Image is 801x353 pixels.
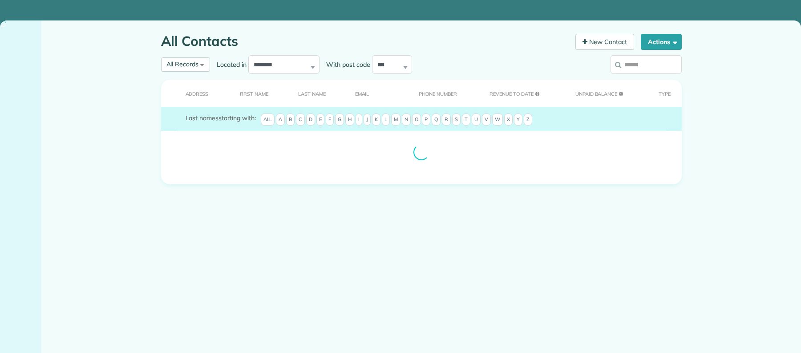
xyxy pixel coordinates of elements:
span: C [296,114,305,126]
span: F [326,114,334,126]
span: Last names [186,114,219,122]
th: Address [161,80,226,107]
span: V [482,114,491,126]
span: L [382,114,390,126]
span: W [492,114,503,126]
a: New Contact [575,34,634,50]
span: Z [524,114,532,126]
span: P [422,114,430,126]
span: E [316,114,324,126]
th: Unpaid Balance [562,80,645,107]
span: M [391,114,400,126]
th: Phone number [405,80,476,107]
button: Actions [641,34,682,50]
span: R [442,114,451,126]
span: H [345,114,354,126]
span: J [364,114,371,126]
span: O [412,114,421,126]
th: First Name [226,80,284,107]
span: All [261,114,275,126]
th: Last Name [284,80,341,107]
span: Q [432,114,441,126]
span: I [356,114,362,126]
span: Y [514,114,522,126]
span: X [504,114,513,126]
th: Revenue to Date [476,80,562,107]
h1: All Contacts [161,34,569,49]
span: K [372,114,380,126]
span: D [306,114,315,126]
label: With post code [320,60,372,69]
span: G [335,114,344,126]
label: Located in [210,60,248,69]
span: U [472,114,481,126]
span: T [462,114,470,126]
label: starting with: [186,114,256,122]
span: N [402,114,411,126]
span: S [452,114,461,126]
span: B [286,114,295,126]
th: Type [645,80,681,107]
span: All Records [166,60,199,68]
th: Email [341,80,405,107]
span: A [276,114,285,126]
